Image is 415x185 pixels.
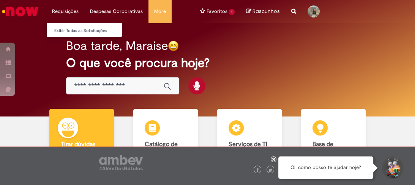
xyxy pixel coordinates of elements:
img: ServiceNow [1,4,40,19]
span: 1 [229,9,235,15]
span: Requisições [52,8,79,15]
a: Exibir Todas as Solicitações [47,27,130,35]
h2: O que você procura hoje? [66,56,349,70]
a: Catálogo de Ofertas Abra uma solicitação [124,109,208,182]
span: Favoritos [207,8,227,15]
h2: Boa tarde, Maraise [66,39,168,53]
span: Despesas Corporativas [90,8,143,15]
img: happy-face.png [168,40,179,51]
a: No momento, sua lista de rascunhos tem 0 Itens [246,8,280,15]
img: logo_footer_facebook.png [256,168,259,172]
div: Oi, como posso te ajudar hoje? [278,156,373,179]
img: logo_footer_twitter.png [268,168,272,172]
b: Base de Conhecimento [312,140,353,155]
ul: Requisições [46,23,122,37]
a: Tirar dúvidas Tirar dúvidas com Lupi Assist e Gen Ai [40,109,124,182]
b: Tirar dúvidas [61,140,95,148]
a: Serviços de TI Encontre ajuda [208,109,292,182]
button: Iniciar Conversa de Suporte [381,156,404,179]
span: Rascunhos [252,8,280,15]
b: Serviços de TI [229,140,267,148]
a: Base de Conhecimento Consulte e aprenda [291,109,375,182]
span: More [154,8,166,15]
img: logo_footer_ambev_rotulo_gray.png [99,155,143,170]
